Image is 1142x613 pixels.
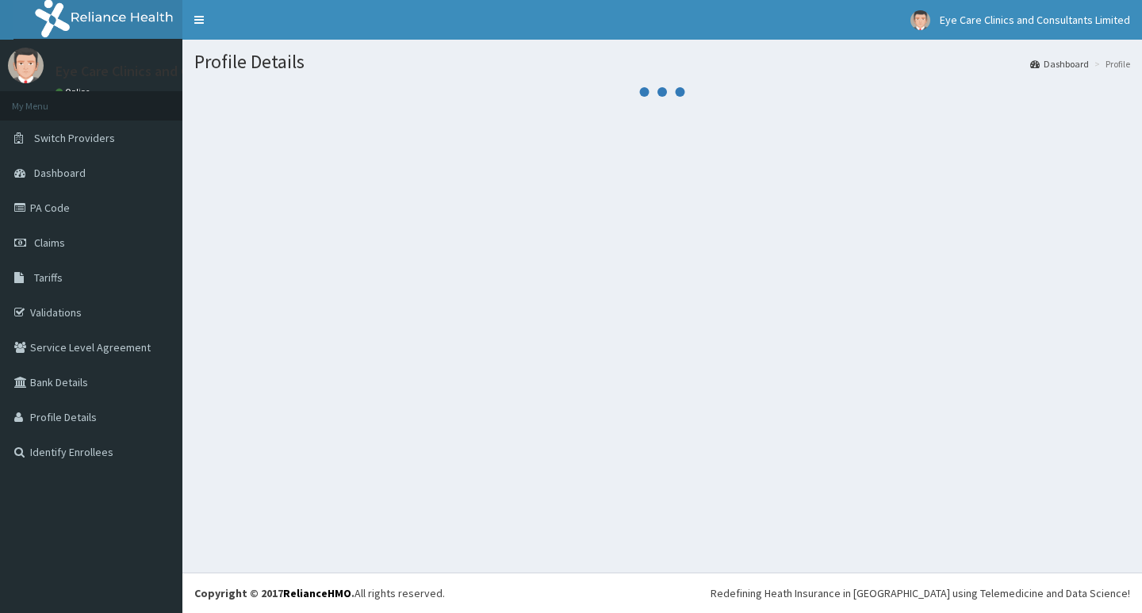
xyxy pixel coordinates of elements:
[34,236,65,250] span: Claims
[194,52,1130,72] h1: Profile Details
[638,68,686,116] svg: audio-loading
[8,48,44,83] img: User Image
[194,586,354,600] strong: Copyright © 2017 .
[34,270,63,285] span: Tariffs
[1090,57,1130,71] li: Profile
[56,64,306,79] p: Eye Care Clinics and Consultants Limited
[182,573,1142,613] footer: All rights reserved.
[1030,57,1089,71] a: Dashboard
[283,586,351,600] a: RelianceHMO
[34,131,115,145] span: Switch Providers
[34,166,86,180] span: Dashboard
[711,585,1130,601] div: Redefining Heath Insurance in [GEOGRAPHIC_DATA] using Telemedicine and Data Science!
[940,13,1130,27] span: Eye Care Clinics and Consultants Limited
[56,86,94,98] a: Online
[910,10,930,30] img: User Image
